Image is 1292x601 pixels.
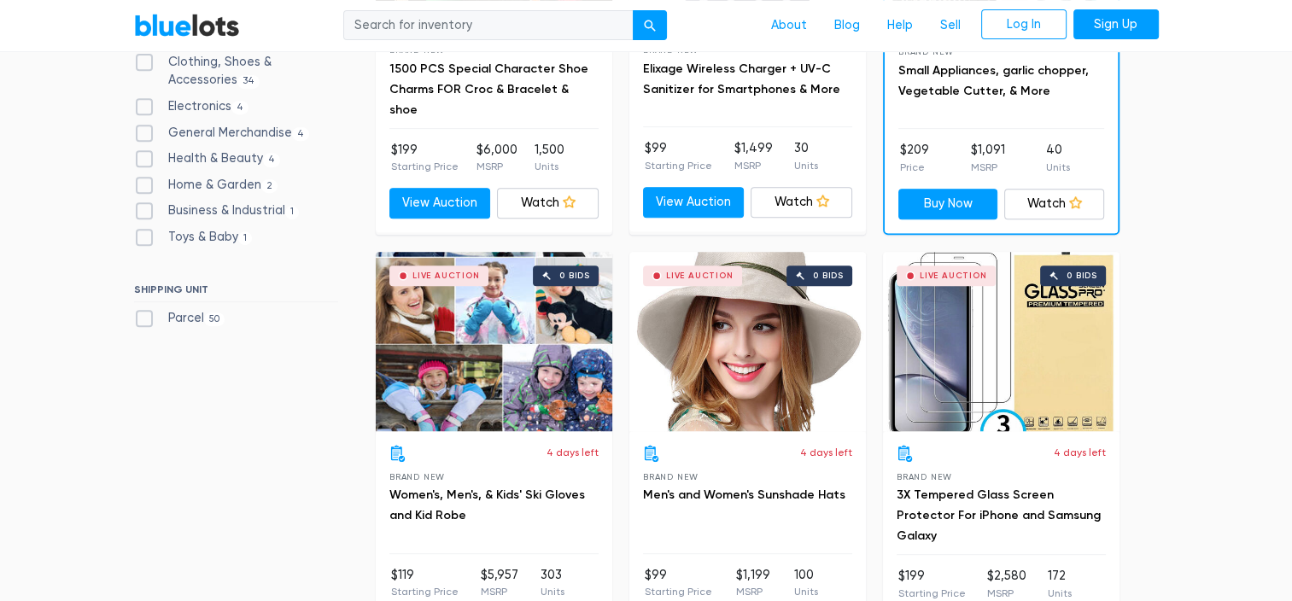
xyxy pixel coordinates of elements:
span: 1 [285,206,300,219]
h6: SHIPPING UNIT [134,283,338,302]
p: Starting Price [391,159,459,174]
li: $1,199 [736,566,770,600]
label: Electronics [134,97,249,116]
div: Live Auction [920,271,987,280]
li: $119 [391,566,459,600]
li: $99 [645,139,712,173]
li: $99 [645,566,712,600]
div: Live Auction [412,271,480,280]
a: Watch [751,187,852,218]
li: $5,957 [481,566,518,600]
p: 4 days left [800,445,852,460]
label: Clothing, Shoes & Accessories [134,53,338,90]
p: MSRP [734,158,772,173]
label: General Merchandise [134,124,310,143]
p: 4 days left [547,445,599,460]
span: Brand New [643,472,699,481]
li: 303 [541,566,564,600]
li: $2,580 [987,567,1026,601]
li: 30 [794,139,818,173]
p: MSRP [736,584,770,599]
label: Parcel [134,309,225,328]
label: Business & Industrial [134,201,300,220]
div: 0 bids [813,271,844,280]
a: Live Auction 0 bids [629,252,866,431]
div: 0 bids [1067,271,1097,280]
li: $1,091 [970,141,1004,175]
a: 3X Tempered Glass Screen Protector For iPhone and Samsung Galaxy [897,487,1101,543]
li: 172 [1048,567,1072,601]
p: Units [794,158,818,173]
p: MSRP [476,159,517,174]
li: $209 [900,141,929,175]
p: Starting Price [645,158,712,173]
a: Small Appliances, garlic chopper, Vegetable Cutter, & More [898,63,1089,98]
a: Live Auction 0 bids [376,252,612,431]
span: 2 [261,179,278,193]
p: MSRP [481,584,518,599]
input: Search for inventory [343,10,634,41]
p: Units [541,584,564,599]
p: MSRP [970,160,1004,175]
a: 1500 PCS Special Character Shoe Charms FOR Croc & Bracelet & shoe [389,61,588,117]
li: $1,499 [734,139,772,173]
span: 50 [204,312,225,326]
a: View Auction [643,187,745,218]
span: 4 [263,153,281,166]
span: 4 [231,101,249,114]
a: Watch [497,188,599,219]
a: Log In [981,9,1067,40]
p: 4 days left [1054,445,1106,460]
span: 4 [292,127,310,141]
li: 100 [794,566,818,600]
p: Price [900,160,929,175]
li: $199 [898,567,966,601]
label: Toys & Baby [134,228,253,247]
a: Live Auction 0 bids [883,252,1120,431]
a: Elixage Wireless Charger + UV-C Sanitizer for Smartphones & More [643,61,840,96]
p: Units [535,159,564,174]
a: Women's, Men's, & Kids' Ski Gloves and Kid Robe [389,487,585,522]
p: Starting Price [645,584,712,599]
a: Buy Now [898,189,998,219]
span: Brand New [897,472,952,481]
p: Starting Price [391,584,459,599]
label: Home & Garden [134,176,278,195]
p: Starting Price [898,586,966,601]
p: MSRP [987,586,1026,601]
a: Sign Up [1073,9,1159,40]
a: Men's and Women's Sunshade Hats [643,487,845,502]
label: Health & Beauty [134,149,281,168]
a: View Auction [389,188,491,219]
div: 0 bids [559,271,590,280]
a: Watch [1004,189,1104,219]
span: Brand New [389,472,445,481]
a: Help [874,9,927,42]
a: Sell [927,9,974,42]
a: About [757,9,821,42]
p: Units [794,584,818,599]
span: 34 [237,75,260,89]
li: $6,000 [476,141,517,175]
li: 40 [1046,141,1070,175]
p: Units [1046,160,1070,175]
a: Blog [821,9,874,42]
p: Units [1048,586,1072,601]
li: $199 [391,141,459,175]
li: 1,500 [535,141,564,175]
span: 1 [238,231,253,245]
div: Live Auction [666,271,734,280]
a: BlueLots [134,13,240,38]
